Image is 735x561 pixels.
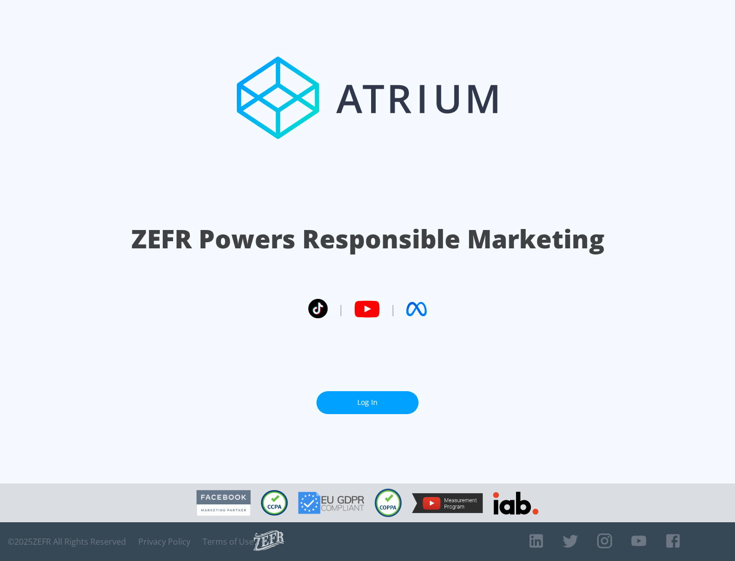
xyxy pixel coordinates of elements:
img: COPPA Compliant [375,489,402,517]
img: CCPA Compliant [261,490,288,516]
h1: ZEFR Powers Responsible Marketing [131,221,604,257]
img: GDPR Compliant [298,492,364,514]
img: Facebook Marketing Partner [197,490,251,516]
a: Terms of Use [203,537,254,547]
img: IAB [493,492,538,515]
span: | [390,301,396,317]
a: Privacy Policy [138,537,190,547]
a: Log In [316,391,419,414]
span: | [338,301,344,317]
img: YouTube Measurement Program [412,493,483,513]
span: © 2025 ZEFR All Rights Reserved [8,537,126,547]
